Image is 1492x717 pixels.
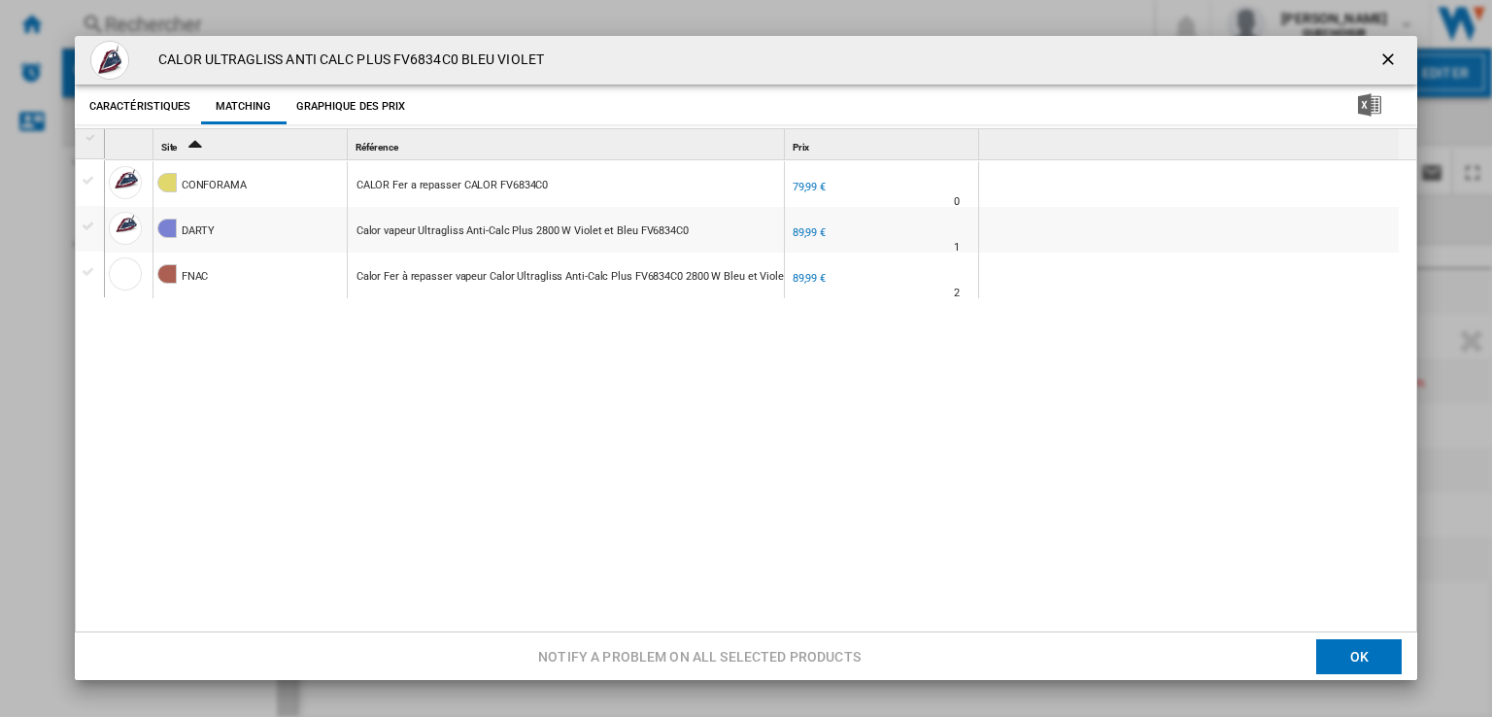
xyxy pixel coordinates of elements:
div: 79,99 € [793,181,826,193]
div: https://www.fnac.com/Fer-a-repasser-vapeur-Calor-Ultragliss-Anti-Calc-Plus-FV6834C0-2800-W-Bleu-e... [348,253,784,297]
img: excel-24x24.png [1358,93,1381,117]
div: DARTY [182,209,216,254]
div: 79,99 € [790,178,826,197]
div: Site Sort Ascending [157,129,347,159]
div: Sort None [983,129,1399,159]
button: getI18NText('BUTTONS.CLOSE_DIALOG') [1371,41,1409,80]
div: Sort None [789,129,978,159]
div: Délai de livraison : 1 jour [954,238,960,257]
div: FNAC [182,255,209,299]
h4: CALOR ULTRAGLISS ANTI CALC PLUS FV6834C0 BLEU VIOLET [149,51,544,70]
div: 89,99 € [790,223,826,243]
div: Délai de livraison : 0 jour [954,192,960,212]
button: Caractéristiques [85,89,196,124]
div: https://www.conforama.fr/petit-electromenager/entretien-du-linge/fer-a-repasser/fer-a-repasser-ca... [348,161,784,206]
div: CONFORAMA [182,163,247,208]
span: Référence [356,142,398,153]
span: Sort Ascending [179,142,210,153]
span: Site [161,142,178,153]
md-dialog: Product popup [75,36,1417,680]
div: Prix Sort None [789,129,978,159]
div: Calor Fer à repasser vapeur Calor Ultragliss Anti-Calc Plus FV6834C0 2800 W Bleu et Violet [356,255,788,299]
div: Sort Ascending [157,129,347,159]
span: Prix [793,142,810,153]
div: https://www.darty.com/nav/achat/petit_electromenager/repassage/fer_repasser/calor_fv6834.html [348,207,784,252]
div: 89,99 € [793,272,826,285]
div: Référence Sort None [352,129,784,159]
button: Télécharger au format Excel [1327,89,1412,124]
button: Matching [201,89,287,124]
img: darty [90,41,129,80]
div: Sort None [109,129,153,159]
button: Notify a problem on all selected products [532,639,866,674]
div: Calor vapeur Ultragliss Anti-Calc Plus 2800 W Violet et Bleu FV6834C0 [356,209,689,254]
div: Sort None [352,129,784,159]
div: CALOR Fer a repasser CALOR FV6834C0 [356,163,549,208]
div: Délai de livraison : 2 jours [954,284,960,303]
ng-md-icon: getI18NText('BUTTONS.CLOSE_DIALOG') [1378,50,1402,73]
button: Graphique des prix [291,89,411,124]
div: 89,99 € [790,269,826,289]
button: OK [1316,639,1402,674]
div: 89,99 € [793,226,826,239]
